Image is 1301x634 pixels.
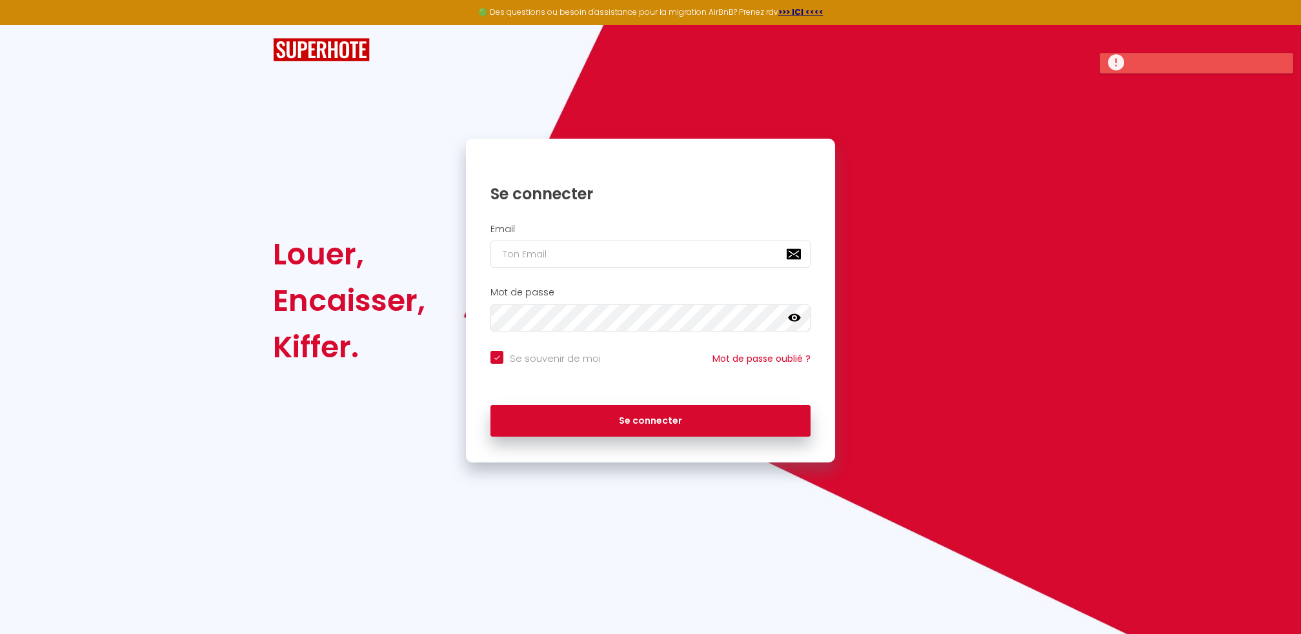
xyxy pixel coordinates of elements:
[490,405,811,437] button: Se connecter
[778,6,823,17] a: >>> ICI <<<<
[490,241,811,268] input: Ton Email
[490,184,811,204] h1: Se connecter
[273,277,425,324] div: Encaisser,
[490,224,811,235] h2: Email
[273,231,425,277] div: Louer,
[490,287,811,298] h2: Mot de passe
[273,38,370,62] img: SuperHote logo
[273,324,425,370] div: Kiffer.
[712,352,811,365] a: Mot de passe oublié ?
